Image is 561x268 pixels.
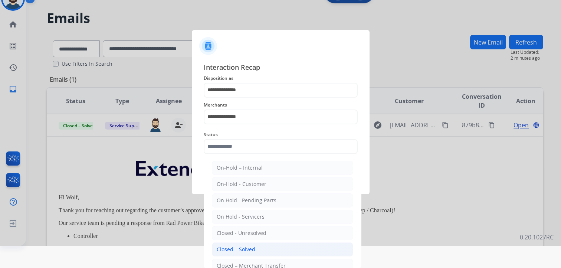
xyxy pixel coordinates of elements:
span: Disposition as [204,74,358,83]
div: On-Hold - Customer [217,180,266,188]
div: On Hold - Pending Parts [217,197,276,204]
div: Closed – Solved [217,246,255,253]
span: Interaction Recap [204,62,358,74]
div: On Hold - Servicers [217,213,265,220]
div: On-Hold – Internal [217,164,263,171]
img: contactIcon [199,37,217,55]
span: Status [204,130,358,139]
div: Closed - Unresolved [217,229,266,237]
span: Merchants [204,101,358,110]
p: 0.20.1027RC [520,233,554,242]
